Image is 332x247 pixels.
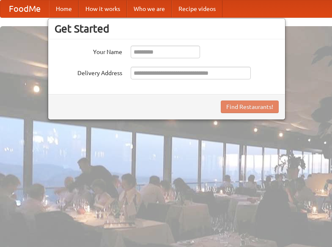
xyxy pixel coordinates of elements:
[55,22,279,35] h3: Get Started
[127,0,172,17] a: Who we are
[49,0,79,17] a: Home
[172,0,222,17] a: Recipe videos
[55,46,122,56] label: Your Name
[0,0,49,17] a: FoodMe
[55,67,122,77] label: Delivery Address
[79,0,127,17] a: How it works
[221,100,279,113] button: Find Restaurants!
